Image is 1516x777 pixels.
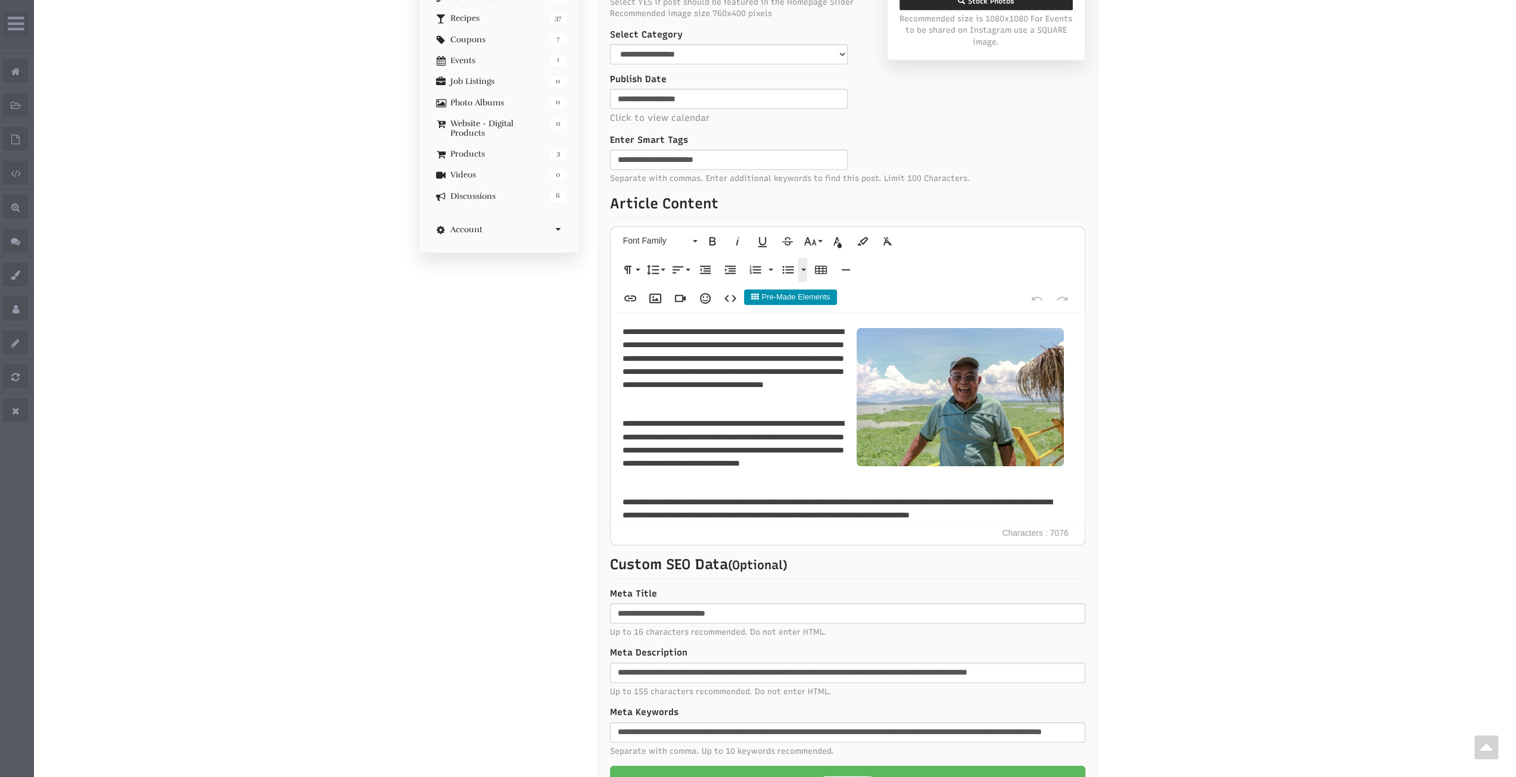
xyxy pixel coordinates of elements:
[610,588,1085,600] label: Meta Title
[549,191,567,202] span: 6
[765,258,774,282] button: Ordered List
[1026,286,1048,310] button: Undo (Ctrl+Z)
[777,258,799,282] button: Unordered List
[8,14,24,33] i: Wide Admin Panel
[694,286,717,310] button: Emoticons
[644,258,667,282] button: Line Height
[610,626,1085,638] span: Up to 16 characters recommended. Do not enter HTML.
[1051,286,1073,310] button: Redo (Ctrl+Shift+Z)
[431,14,567,23] a: 37 Recipes
[719,258,742,282] button: Increase Indent (Ctrl+])
[610,44,848,64] select: select-1
[876,229,899,253] button: Clear Formatting
[996,522,1074,545] span: Characters : 7076
[619,286,642,310] button: Insert Link (Ctrl+K)
[549,118,567,129] span: 11
[610,173,1085,184] span: Separate with commas. Enter additional keywords to find this post. Limit 100 Characters.
[619,258,642,282] button: Paragraph Format
[431,56,567,65] a: 1 Events
[744,258,767,282] button: Ordered List
[549,13,567,24] span: 37
[751,229,774,253] button: Underline (Ctrl+U)
[431,98,567,107] a: 0 Photo Albums
[851,229,874,253] button: Background Color
[549,76,567,87] span: 0
[776,229,799,253] button: Strikethrough (Ctrl+S)
[719,286,742,310] button: Code View
[610,194,1085,217] p: Article Content
[899,13,1073,48] span: Recommended size is 1080x1080 For Events to be shared on Instagram use a SQUARE image.
[619,229,699,253] button: Font Family
[431,170,567,179] a: 0 Videos
[644,286,667,310] button: Insert Image (Ctrl+P)
[549,55,567,66] span: 1
[610,554,1085,578] p: Custom SEO Data
[826,229,849,253] button: Text Color
[431,35,567,44] a: 7 Coupons
[621,236,692,246] span: Font Family
[744,289,838,305] button: Pre-Made Elements
[610,134,1085,146] label: Enter Smart Tags
[669,258,692,282] button: Align
[835,258,857,282] button: Insert Horizontal Line
[549,170,567,180] span: 0
[549,149,567,160] span: 3
[431,192,567,201] a: 6 Discussions
[610,706,1085,719] label: Meta Keywords
[610,647,1085,659] label: Meta Description
[726,229,749,253] button: Italic (Ctrl+I)
[431,149,567,158] a: 3 Products
[431,119,567,138] a: 11 Website - Digital Products
[610,745,1085,757] span: Separate with comma. Up to 10 keywords recommended.
[549,98,567,108] span: 0
[610,112,1085,124] p: Click to view calendar
[610,29,1085,41] label: Select Category
[728,558,787,572] small: (Optional)
[431,77,567,86] a: 0 Job Listings
[810,258,832,282] button: Insert Table
[701,229,724,253] button: Bold (Ctrl+B)
[549,35,567,45] span: 7
[669,286,692,310] button: Insert Video
[801,229,824,253] button: Font Size
[610,73,667,86] label: Publish Date
[610,686,1085,697] span: Up to 155 characters recommended. Do not enter HTML.
[694,258,717,282] button: Decrease Indent (Ctrl+[)
[431,225,567,234] a: Account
